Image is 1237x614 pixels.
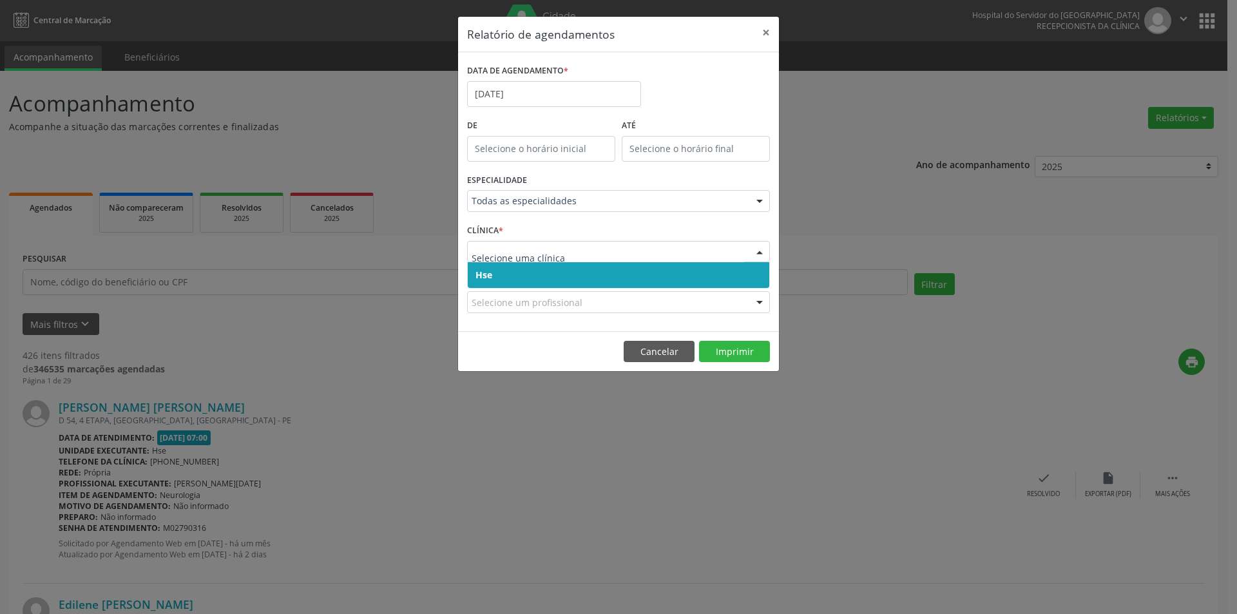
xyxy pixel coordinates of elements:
[622,116,770,136] label: ATÉ
[467,116,615,136] label: De
[467,221,503,241] label: CLÍNICA
[753,17,779,48] button: Close
[624,341,695,363] button: Cancelar
[467,136,615,162] input: Selecione o horário inicial
[475,269,492,281] span: Hse
[467,61,568,81] label: DATA DE AGENDAMENTO
[472,296,582,309] span: Selecione um profissional
[467,171,527,191] label: ESPECIALIDADE
[472,245,743,271] input: Selecione uma clínica
[699,341,770,363] button: Imprimir
[467,26,615,43] h5: Relatório de agendamentos
[472,195,743,207] span: Todas as especialidades
[622,136,770,162] input: Selecione o horário final
[467,81,641,107] input: Selecione uma data ou intervalo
